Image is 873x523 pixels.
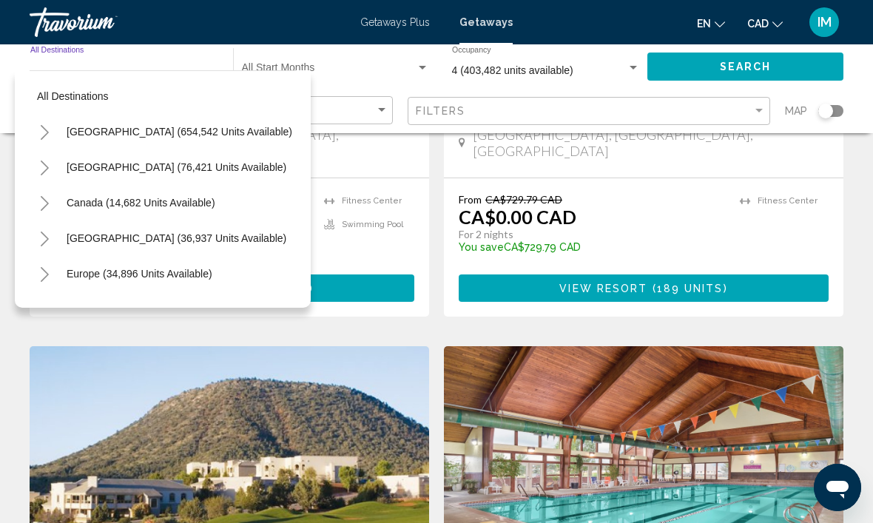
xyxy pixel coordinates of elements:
button: Europe (34,896 units available) [59,257,220,291]
span: Filters [416,105,466,117]
button: Change language [697,13,725,34]
button: Toggle Canada (14,682 units available) [30,188,59,217]
button: [GEOGRAPHIC_DATA] (654,542 units available) [59,115,300,149]
span: [GEOGRAPHIC_DATA] (36,937 units available) [67,232,286,244]
p: For 2 nights [459,228,725,241]
span: 4 (403,482 units available) [452,64,573,76]
span: [GEOGRAPHIC_DATA] (76,421 units available) [67,161,286,173]
iframe: Button to launch messaging window [814,464,861,511]
button: Change currency [747,13,783,34]
span: Fitness Center [342,196,402,206]
button: [GEOGRAPHIC_DATA] (36,937 units available) [59,221,294,255]
span: Europe (34,896 units available) [67,268,212,280]
span: ( ) [647,283,727,294]
span: You save [459,241,504,253]
span: en [697,18,711,30]
p: CA$729.79 CAD [459,241,725,253]
button: Filter [408,96,771,126]
span: Search [720,61,772,73]
button: All destinations [30,79,296,113]
button: Toggle Mexico (76,421 units available) [30,152,59,182]
button: Australia (2,996 units available) [59,292,220,326]
span: Swimming Pool [342,220,403,229]
button: [GEOGRAPHIC_DATA] (76,421 units available) [59,150,294,184]
button: Toggle Caribbean & Atlantic Islands (36,937 units available) [30,223,59,253]
span: Canada (14,682 units available) [67,197,215,209]
span: IM [818,15,832,30]
span: CA$729.79 CAD [485,193,562,206]
p: CA$0.00 CAD [459,206,576,228]
span: Fitness Center [758,196,818,206]
button: Canada (14,682 units available) [59,186,223,220]
span: View Resort [559,283,647,294]
span: From [459,193,482,206]
button: View Resort(189 units) [459,274,829,302]
button: Toggle United States (654,542 units available) [30,117,59,146]
span: [GEOGRAPHIC_DATA], [GEOGRAPHIC_DATA], [GEOGRAPHIC_DATA] [473,126,829,159]
span: All destinations [37,90,109,102]
button: Search [647,53,843,80]
a: Getaways [459,16,513,28]
button: User Menu [805,7,843,38]
a: Getaways Plus [360,16,430,28]
button: Toggle Australia (2,996 units available) [30,294,59,324]
span: CAD [747,18,769,30]
span: 189 units [657,283,724,294]
button: Toggle Europe (34,896 units available) [30,259,59,289]
span: [GEOGRAPHIC_DATA] (654,542 units available) [67,126,292,138]
a: Travorium [30,7,346,37]
span: Map [785,101,807,121]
